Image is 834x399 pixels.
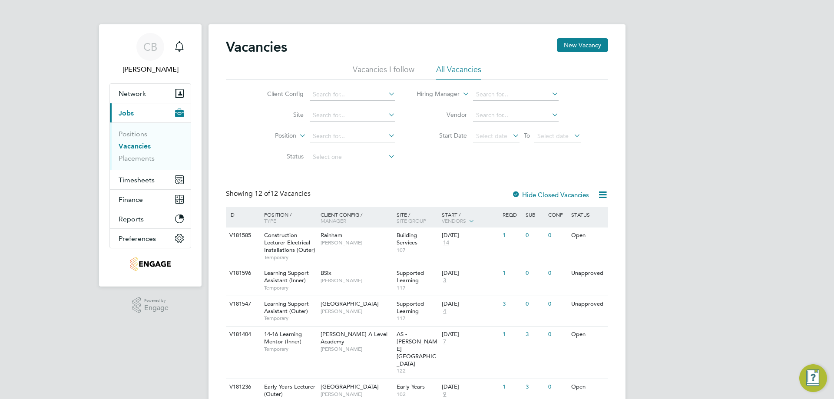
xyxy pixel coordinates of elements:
span: 9 [442,391,447,398]
input: Search for... [473,89,559,101]
input: Search for... [310,109,395,122]
div: Jobs [110,122,191,170]
div: V181236 [227,379,258,395]
div: V181585 [227,228,258,244]
div: Open [569,326,607,343]
button: Network [110,84,191,103]
div: [DATE] [442,331,498,338]
span: Rainham [321,231,342,239]
div: 0 [523,296,546,312]
span: Construction Lecturer Electrical Installations (Outer) [264,231,315,254]
a: Placements [119,154,155,162]
button: Timesheets [110,170,191,189]
div: 1 [500,379,523,395]
li: All Vacancies [436,64,481,80]
a: Vacancies [119,142,151,150]
label: Site [254,111,304,119]
div: ID [227,207,258,222]
span: [PERSON_NAME] A Level Academy [321,330,387,345]
div: 0 [523,228,546,244]
button: Finance [110,190,191,209]
span: [PERSON_NAME] [321,239,392,246]
div: [DATE] [442,232,498,239]
span: 117 [397,284,438,291]
span: [PERSON_NAME] [321,277,392,284]
div: V181404 [227,326,258,343]
button: Engage Resource Center [799,364,827,392]
input: Search for... [473,109,559,122]
div: 0 [546,265,569,281]
button: Jobs [110,103,191,122]
span: [GEOGRAPHIC_DATA] [321,300,379,307]
a: Positions [119,130,147,138]
div: 0 [546,379,569,395]
span: [PERSON_NAME] [321,308,392,315]
span: [PERSON_NAME] [321,391,392,398]
span: Learning Support Assistant (Inner) [264,269,309,284]
span: Reports [119,215,144,223]
input: Select one [310,151,395,163]
div: Showing [226,189,312,198]
span: 14 [442,239,450,247]
span: Temporary [264,284,316,291]
span: 102 [397,391,438,398]
span: AS - [PERSON_NAME][GEOGRAPHIC_DATA] [397,330,437,367]
div: [DATE] [442,383,498,391]
label: Status [254,152,304,160]
span: Temporary [264,254,316,261]
span: Timesheets [119,176,155,184]
div: Reqd [500,207,523,222]
nav: Main navigation [99,24,202,287]
input: Search for... [310,130,395,142]
span: 122 [397,367,438,374]
div: 0 [546,326,569,343]
div: Open [569,228,607,244]
span: 117 [397,315,438,322]
div: 1 [500,326,523,343]
label: Start Date [417,132,467,139]
label: Hide Closed Vacancies [512,191,589,199]
span: Temporary [264,315,316,322]
span: Select date [476,132,507,140]
span: CB [143,41,157,53]
div: [DATE] [442,300,498,308]
div: Unapproved [569,265,607,281]
span: Preferences [119,234,156,243]
div: V181596 [227,265,258,281]
a: Go to home page [109,257,191,271]
div: Client Config / [318,207,394,228]
a: Powered byEngage [132,297,169,313]
span: [GEOGRAPHIC_DATA] [321,383,379,390]
span: Manager [321,217,346,224]
span: Building Services [397,231,417,246]
span: Network [119,89,146,98]
div: Conf [546,207,569,222]
span: 4 [442,308,447,315]
label: Position [246,132,296,140]
span: Type [264,217,276,224]
div: 0 [546,296,569,312]
span: Finance [119,195,143,204]
label: Hiring Manager [410,90,460,99]
label: Vendor [417,111,467,119]
div: Sub [523,207,546,222]
div: 3 [523,326,546,343]
div: 0 [546,228,569,244]
span: Temporary [264,346,316,353]
span: 7 [442,338,447,346]
span: Powered by [144,297,169,304]
button: Preferences [110,229,191,248]
li: Vacancies I follow [353,64,414,80]
div: 1 [500,265,523,281]
span: Select date [537,132,569,140]
a: CB[PERSON_NAME] [109,33,191,75]
div: 3 [523,379,546,395]
span: Jobs [119,109,134,117]
span: 14-16 Learning Mentor (Inner) [264,330,302,345]
div: Start / [440,207,500,229]
span: Supported Learning [397,269,424,284]
span: Early Years Lecturer (Outer) [264,383,315,398]
div: Unapproved [569,296,607,312]
span: Cameron Bishop [109,64,191,75]
div: Position / [258,207,318,228]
